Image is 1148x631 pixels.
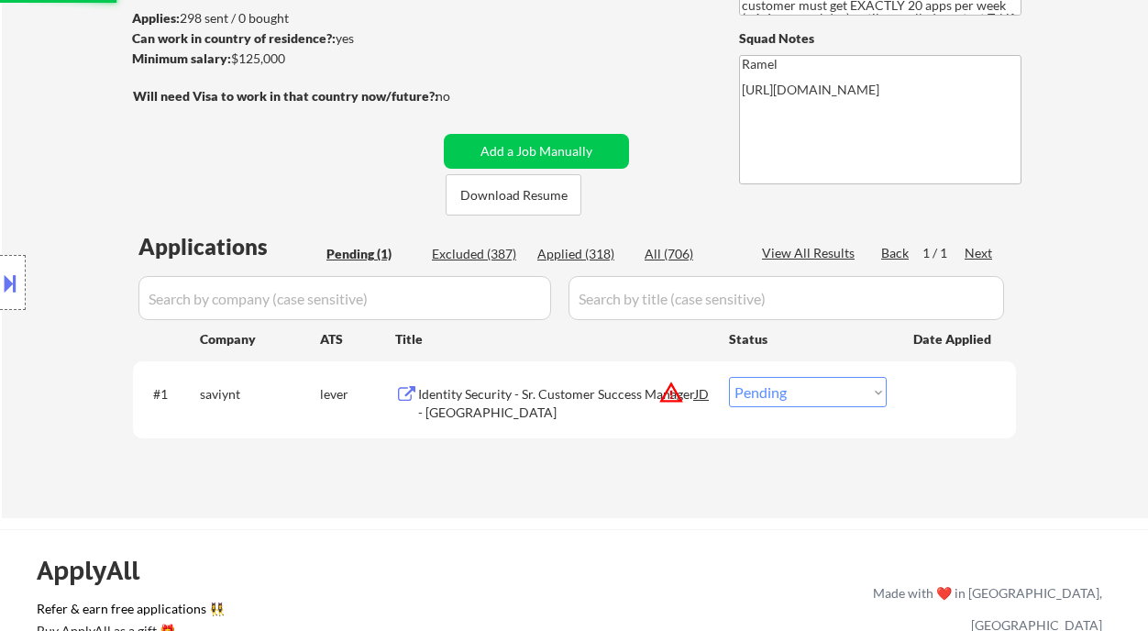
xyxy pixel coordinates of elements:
div: Pending (1) [326,245,418,263]
div: Title [395,330,712,349]
input: Search by company (case sensitive) [138,276,551,320]
button: Download Resume [446,174,581,216]
strong: Applies: [132,10,180,26]
div: Identity Security - Sr. Customer Success Manager - [GEOGRAPHIC_DATA] [418,385,695,421]
div: 1 / 1 [922,244,965,262]
div: JD [693,377,712,410]
div: no [436,87,488,105]
div: lever [320,385,395,404]
strong: Will need Visa to work in that country now/future?: [133,88,438,104]
strong: Minimum salary: [132,50,231,66]
a: Refer & earn free applications 👯‍♀️ [37,603,490,622]
div: Status [729,322,887,355]
div: View All Results [762,244,860,262]
button: warning_amber [658,380,684,405]
div: Squad Notes [739,29,1021,48]
div: All (706) [645,245,736,263]
input: Search by title (case sensitive) [568,276,1004,320]
div: 298 sent / 0 bought [132,9,437,28]
button: Add a Job Manually [444,134,629,169]
div: Date Applied [913,330,994,349]
div: Excluded (387) [432,245,524,263]
div: Back [881,244,911,262]
div: ATS [320,330,395,349]
div: $125,000 [132,50,437,68]
div: Next [965,244,994,262]
strong: Can work in country of residence?: [132,30,336,46]
div: Applied (318) [537,245,629,263]
div: ApplyAll [37,555,160,586]
div: yes [132,29,432,48]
